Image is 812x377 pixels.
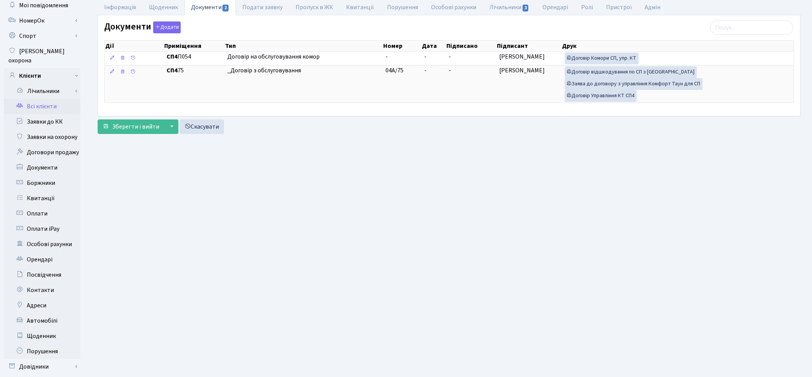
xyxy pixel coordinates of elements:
a: Орендарі [4,252,80,267]
a: Заявки до КК [4,114,80,129]
span: - [424,52,426,61]
a: Лічильники [9,83,80,99]
a: Додати [151,20,181,34]
th: Друк [561,41,793,51]
span: 75 [167,66,221,75]
a: Договір відшкодування по СП з [GEOGRAPHIC_DATA] [565,66,697,78]
a: Автомобілі [4,313,80,328]
a: Заявки на охорону [4,129,80,145]
a: Квитанції [4,191,80,206]
th: Тип [224,41,382,51]
span: - [449,52,451,61]
a: Клієнти [4,68,80,83]
span: Зберегти і вийти [112,122,159,131]
a: Контакти [4,282,80,298]
a: Посвідчення [4,267,80,282]
span: _Договір з обслуговування [227,66,379,75]
span: 04А/75 [386,66,404,75]
button: Документи [153,21,181,33]
span: [PERSON_NAME] [499,52,545,61]
a: Оплати iPay [4,221,80,237]
span: - [386,52,388,61]
a: Договір Комори СП, упр. КТ [565,52,639,64]
b: СП4 [167,66,178,75]
a: Договори продажу [4,145,80,160]
b: СП4 [167,52,178,61]
a: Договір Управління КТ СП4 [565,90,637,102]
a: Скасувати [180,119,224,134]
a: Спорт [4,28,80,44]
th: Дії [105,41,163,51]
span: Договір на обслуговування комор [227,52,379,61]
label: Документи [104,21,181,33]
th: Підписано [446,41,496,51]
th: Підписант [496,41,562,51]
th: Дата [421,41,446,51]
span: [PERSON_NAME] [499,66,545,75]
a: Документи [4,160,80,175]
input: Пошук... [710,20,793,35]
a: Оплати [4,206,80,221]
a: Заява до договору з управління Комфорт Таун для СП [565,78,703,90]
th: Приміщення [163,41,224,51]
a: Всі клієнти [4,99,80,114]
a: Довідники [4,359,80,374]
span: 2 [222,5,229,11]
a: Адреси [4,298,80,313]
span: - [424,66,426,75]
a: НомерОк [4,13,80,28]
a: Особові рахунки [4,237,80,252]
button: Зберегти і вийти [98,119,164,134]
span: П054 [167,52,221,61]
a: Порушення [4,344,80,359]
span: - [449,66,451,75]
a: Боржники [4,175,80,191]
a: [PERSON_NAME] охорона [4,44,80,68]
span: Мої повідомлення [19,1,68,10]
th: Номер [382,41,421,51]
a: Щоденник [4,328,80,344]
span: 3 [523,5,529,11]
